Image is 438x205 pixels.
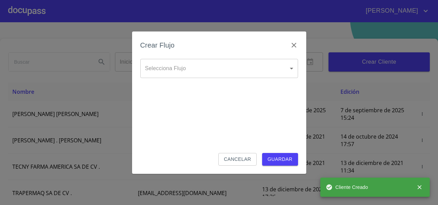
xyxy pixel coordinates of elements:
span: Cliente Creado [326,184,368,191]
button: close [412,180,427,195]
span: Cancelar [224,155,251,164]
span: Guardar [268,155,293,164]
button: Guardar [262,153,298,166]
h6: Crear Flujo [140,40,175,51]
div: ​ [140,59,298,78]
button: Cancelar [218,153,256,166]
